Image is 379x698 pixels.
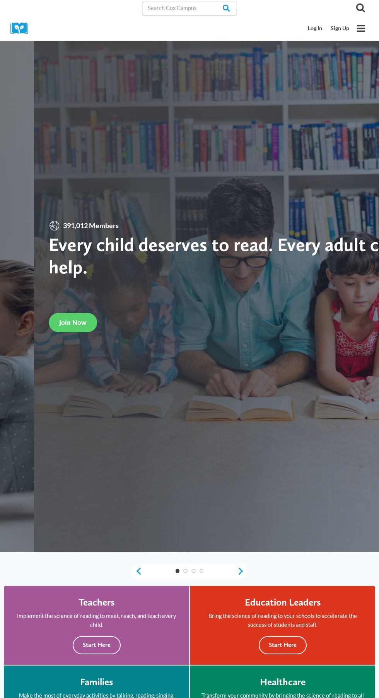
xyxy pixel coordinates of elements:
[80,676,113,688] h4: Families
[73,636,121,654] button: Start Here
[131,563,248,579] div: content slider buttons
[245,596,321,608] h4: Education Leaders
[14,611,179,629] p: Implement the science of reading to meet, reach, and teach every child.
[79,596,114,608] h4: Teachers
[260,676,306,688] h4: Healthcare
[304,21,353,36] nav: Secondary Mobile Navigation
[60,220,121,231] span: 391,012 Members
[259,636,307,654] button: Start Here
[353,21,369,36] button: Open menu
[200,611,365,629] p: Bring the science of reading to your schools to accelerate the success of students and staff.
[142,1,237,15] input: Search Cox Campus
[4,586,189,665] a: Teachers Implement the science of reading to meet, reach, and teach every child. Start Here
[191,569,196,573] a: 3
[10,22,34,34] img: Cox Campus
[326,21,353,36] a: Sign Up
[304,21,327,36] a: Log In
[237,567,248,575] a: next
[131,567,142,575] a: previous
[59,318,87,326] span: Join Now
[49,313,97,332] a: Join Now
[200,569,204,573] a: 4
[183,569,188,573] a: 2
[190,586,375,665] a: Education Leaders Bring the science of reading to your schools to accelerate the success of stude...
[176,569,180,573] a: 1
